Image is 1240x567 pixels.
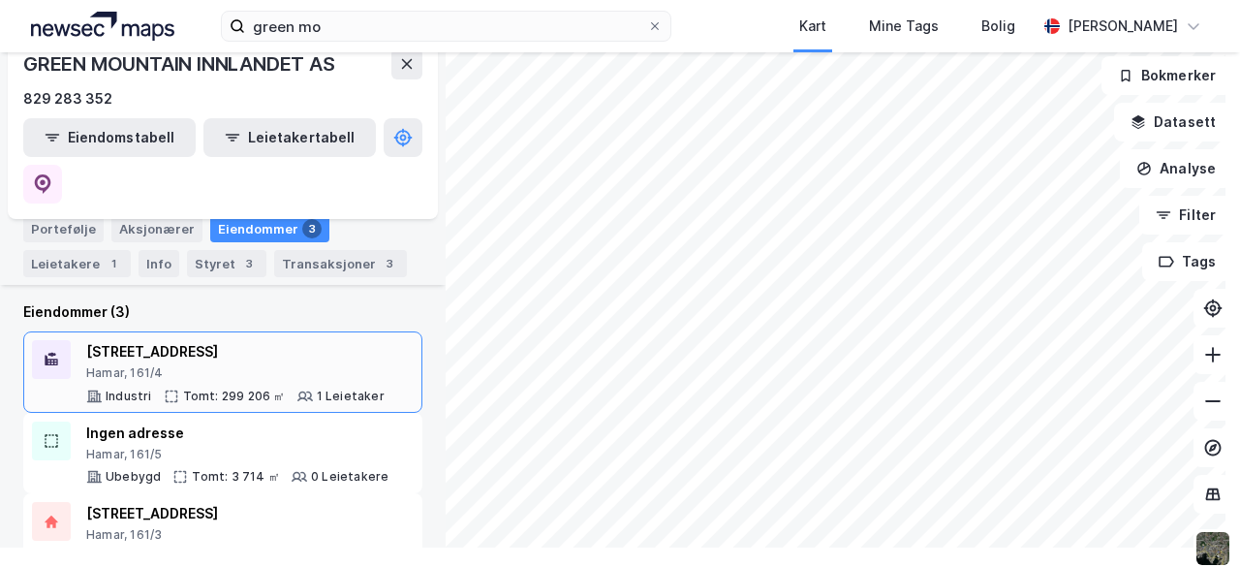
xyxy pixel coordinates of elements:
div: Eiendommer (3) [23,300,422,324]
div: [PERSON_NAME] [1068,15,1178,38]
div: 0 Leietakere [311,469,388,485]
div: Tomt: 299 206 ㎡ [183,389,286,404]
div: Eiendommer [210,215,329,242]
div: Hamar, 161/5 [86,447,388,462]
div: Kontrollprogram for chat [1143,474,1240,567]
div: Mine Tags [869,15,939,38]
img: logo.a4113a55bc3d86da70a041830d287a7e.svg [31,12,174,41]
div: Industri [106,389,152,404]
button: Bokmerker [1101,56,1232,95]
div: Styret [187,250,266,277]
div: Kart [799,15,826,38]
div: 3 [239,254,259,273]
div: Info [139,250,179,277]
div: [STREET_ADDRESS] [86,340,385,363]
div: Leietakere [23,250,131,277]
div: 1 [104,254,123,273]
div: 1 Leietaker [317,389,385,404]
div: Ingen adresse [86,422,388,445]
div: Transaksjoner [274,250,407,277]
button: Filter [1139,196,1232,235]
div: Bolig [981,15,1015,38]
div: Hamar, 161/4 [86,365,385,381]
button: Datasett [1114,103,1232,142]
div: Aksjonærer [111,215,202,242]
button: Eiendomstabell [23,118,196,157]
div: 3 [380,254,399,273]
div: Tomt: 3 714 ㎡ [192,469,280,485]
button: Leietakertabell [203,118,376,157]
div: Hamar, 161/3 [86,527,385,543]
iframe: Chat Widget [1143,474,1240,567]
div: [STREET_ADDRESS] [86,502,385,525]
button: Analyse [1120,149,1232,188]
div: 829 283 352 [23,87,112,110]
div: 3 [302,219,322,238]
input: Søk på adresse, matrikkel, gårdeiere, leietakere eller personer [245,12,647,41]
div: Ubebygd [106,469,161,485]
button: Tags [1142,242,1232,281]
div: Portefølje [23,215,104,242]
div: GREEN MOUNTAIN INNLANDET AS [23,48,339,79]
